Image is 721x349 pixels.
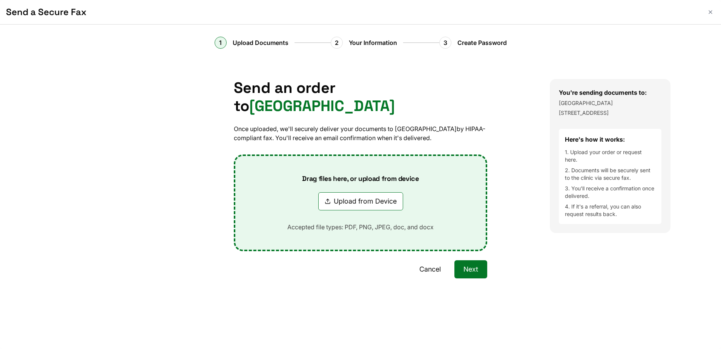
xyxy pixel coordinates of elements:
li: 3. You'll receive a confirmation once delivered. [565,185,655,200]
button: Upload from Device [318,192,403,210]
div: 2 [331,37,343,49]
h1: Send an order to [234,79,487,115]
li: 2. Documents will be securely sent to the clinic via secure fax. [565,167,655,182]
button: Cancel [410,260,450,278]
p: Drag files here, or upload from device [290,174,431,183]
span: [GEOGRAPHIC_DATA] [249,96,395,116]
li: 1. Upload your order or request here. [565,148,655,164]
li: 4. If it's a referral, you can also request results back. [565,203,655,218]
p: [STREET_ADDRESS] [559,109,661,117]
div: 3 [439,37,451,49]
div: 1 [215,37,227,49]
span: Your Information [349,38,397,47]
h1: Send a Secure Fax [6,6,700,18]
button: Next [454,260,487,278]
h4: Here's how it works: [565,135,655,144]
span: Upload Documents [233,38,288,47]
p: Once uploaded, we'll securely deliver your documents to [GEOGRAPHIC_DATA] by HIPAA-compliant fax.... [234,124,487,142]
p: [GEOGRAPHIC_DATA] [559,99,661,107]
h3: You're sending documents to: [559,88,661,97]
p: Accepted file types: PDF, PNG, JPEG, doc, and docx [275,222,446,232]
span: Create Password [457,38,507,47]
button: Close [706,8,715,17]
